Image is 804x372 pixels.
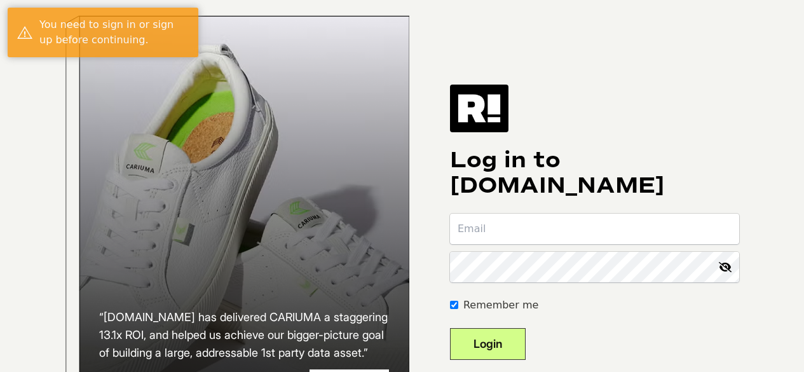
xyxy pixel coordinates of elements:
[450,328,526,360] button: Login
[463,298,538,313] label: Remember me
[450,148,739,198] h1: Log in to [DOMAIN_NAME]
[39,17,189,48] div: You need to sign in or sign up before continuing.
[99,308,389,362] h2: “[DOMAIN_NAME] has delivered CARIUMA a staggering 13.1x ROI, and helped us achieve our bigger-pic...
[450,85,508,132] img: Retention.com
[450,214,739,244] input: Email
